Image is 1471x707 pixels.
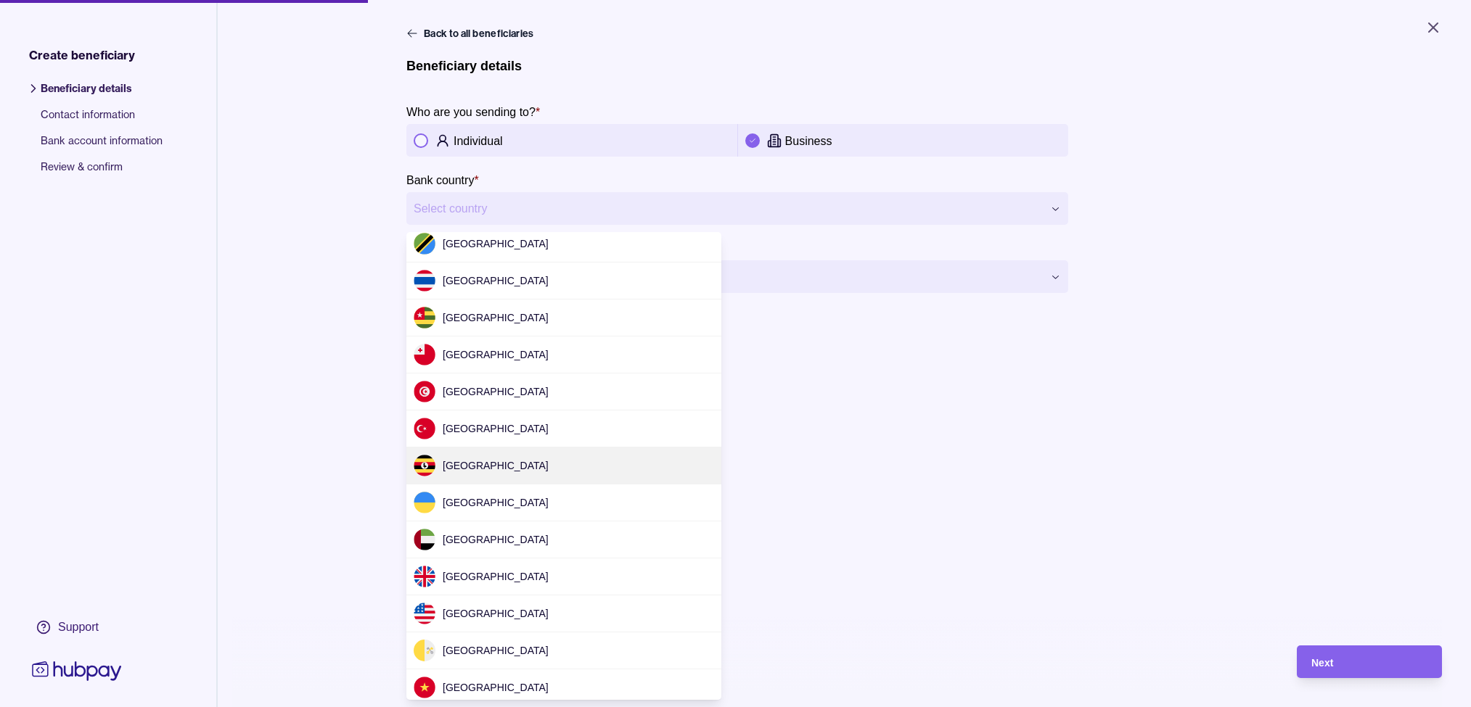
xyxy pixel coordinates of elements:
[414,381,435,402] img: tn
[414,307,435,328] img: tg
[443,682,549,693] span: [GEOGRAPHIC_DATA]
[1311,657,1333,669] span: Next
[443,571,549,582] span: [GEOGRAPHIC_DATA]
[443,608,549,619] span: [GEOGRAPHIC_DATA]
[414,603,435,624] img: us
[443,312,549,323] span: [GEOGRAPHIC_DATA]
[443,349,549,360] span: [GEOGRAPHIC_DATA]
[443,534,549,545] span: [GEOGRAPHIC_DATA]
[414,566,435,587] img: gb
[414,640,435,661] img: va
[414,529,435,550] img: ae
[443,460,549,471] span: [GEOGRAPHIC_DATA]
[443,238,549,249] span: [GEOGRAPHIC_DATA]
[443,386,549,397] span: [GEOGRAPHIC_DATA]
[443,497,549,508] span: [GEOGRAPHIC_DATA]
[414,270,435,292] img: th
[443,423,549,434] span: [GEOGRAPHIC_DATA]
[443,645,549,656] span: [GEOGRAPHIC_DATA]
[414,677,435,698] img: vn
[414,455,435,476] img: ug
[443,275,549,286] span: [GEOGRAPHIC_DATA]
[414,418,435,439] img: tr
[414,492,435,513] img: ua
[414,344,435,365] img: to
[414,233,435,255] img: tz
